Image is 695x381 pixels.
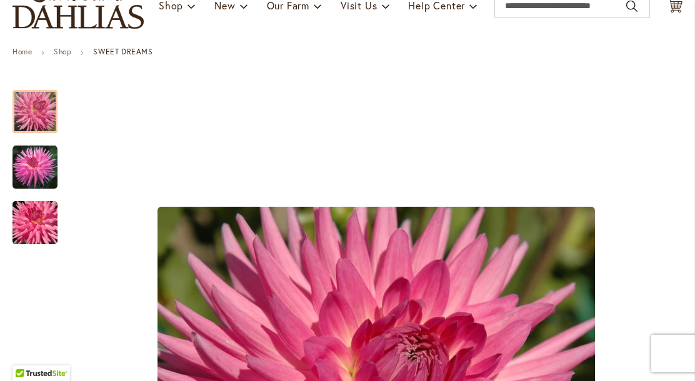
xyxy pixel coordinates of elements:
[9,337,44,372] iframe: Launch Accessibility Center
[93,47,152,56] strong: SWEET DREAMS
[12,77,70,133] div: SWEET DREAMS
[12,47,32,56] a: Home
[12,133,70,189] div: SWEET DREAMS
[12,189,57,244] div: SWEET DREAMS
[12,145,57,190] img: SWEET DREAMS
[54,47,71,56] a: Shop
